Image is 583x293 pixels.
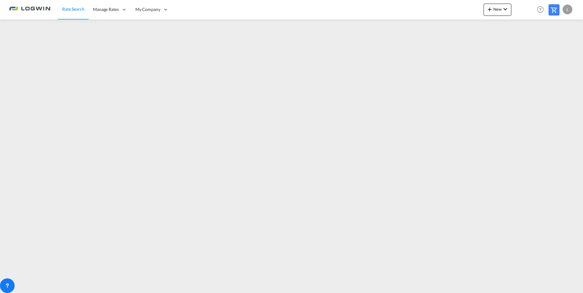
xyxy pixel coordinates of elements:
[93,6,119,12] span: Manage Rates
[484,4,511,16] button: icon-plus 400-fgNewicon-chevron-down
[535,4,549,15] div: Help
[502,5,509,13] md-icon: icon-chevron-down
[486,5,493,13] md-icon: icon-plus 400-fg
[62,6,84,12] span: Rate Search
[563,5,572,14] div: L
[135,6,160,12] span: My Company
[9,3,50,16] img: 2761ae10d95411efa20a1f5e0282d2d7.png
[535,4,545,15] span: Help
[486,7,509,12] span: New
